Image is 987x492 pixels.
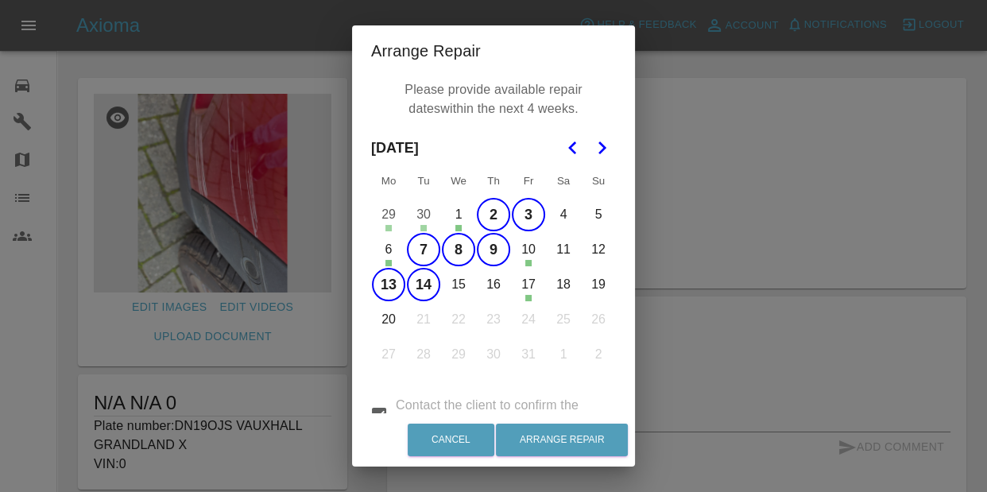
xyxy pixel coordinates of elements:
[546,165,581,197] th: Saturday
[587,134,616,162] button: Go to the Next Month
[477,268,510,301] button: Thursday, October 16th, 2025
[477,338,510,371] button: Thursday, October 30th, 2025
[352,25,635,76] h2: Arrange Repair
[547,268,580,301] button: Saturday, October 18th, 2025
[407,338,440,371] button: Tuesday, October 28th, 2025
[407,233,440,266] button: Tuesday, October 7th, 2025, selected
[442,233,475,266] button: Wednesday, October 8th, 2025, selected
[442,198,475,231] button: Wednesday, October 1st, 2025
[477,303,510,336] button: Thursday, October 23rd, 2025
[441,165,476,197] th: Wednesday
[372,233,405,266] button: Monday, October 6th, 2025
[407,268,440,301] button: Tuesday, October 14th, 2025, selected
[512,303,545,336] button: Friday, October 24th, 2025
[379,76,608,122] p: Please provide available repair dates within the next 4 weeks.
[406,165,441,197] th: Tuesday
[559,134,587,162] button: Go to the Previous Month
[442,268,475,301] button: Wednesday, October 15th, 2025
[512,268,545,301] button: Friday, October 17th, 2025
[477,198,510,231] button: Thursday, October 2nd, 2025, selected
[371,130,419,165] span: [DATE]
[512,233,545,266] button: Friday, October 10th, 2025
[582,303,615,336] button: Sunday, October 26th, 2025
[581,165,616,197] th: Sunday
[442,303,475,336] button: Wednesday, October 22nd, 2025
[372,338,405,371] button: Monday, October 27th, 2025
[512,338,545,371] button: Friday, October 31st, 2025
[547,198,580,231] button: Saturday, October 4th, 2025
[582,198,615,231] button: Sunday, October 5th, 2025
[408,424,494,456] button: Cancel
[477,233,510,266] button: Thursday, October 9th, 2025, selected
[476,165,511,197] th: Thursday
[582,338,615,371] button: Sunday, November 2nd, 2025
[372,268,405,301] button: Monday, October 13th, 2025, selected
[547,233,580,266] button: Saturday, October 11th, 2025
[582,233,615,266] button: Sunday, October 12th, 2025
[547,338,580,371] button: Saturday, November 1st, 2025
[371,165,616,372] table: October 2025
[512,198,545,231] button: Friday, October 3rd, 2025, selected
[547,303,580,336] button: Saturday, October 25th, 2025
[496,424,628,456] button: Arrange Repair
[372,198,405,231] button: Monday, September 29th, 2025
[407,303,440,336] button: Tuesday, October 21st, 2025
[396,396,603,434] span: Contact the client to confirm the dates
[442,338,475,371] button: Wednesday, October 29th, 2025
[511,165,546,197] th: Friday
[582,268,615,301] button: Sunday, October 19th, 2025
[407,198,440,231] button: Tuesday, September 30th, 2025
[372,303,405,336] button: Monday, October 20th, 2025
[371,165,406,197] th: Monday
